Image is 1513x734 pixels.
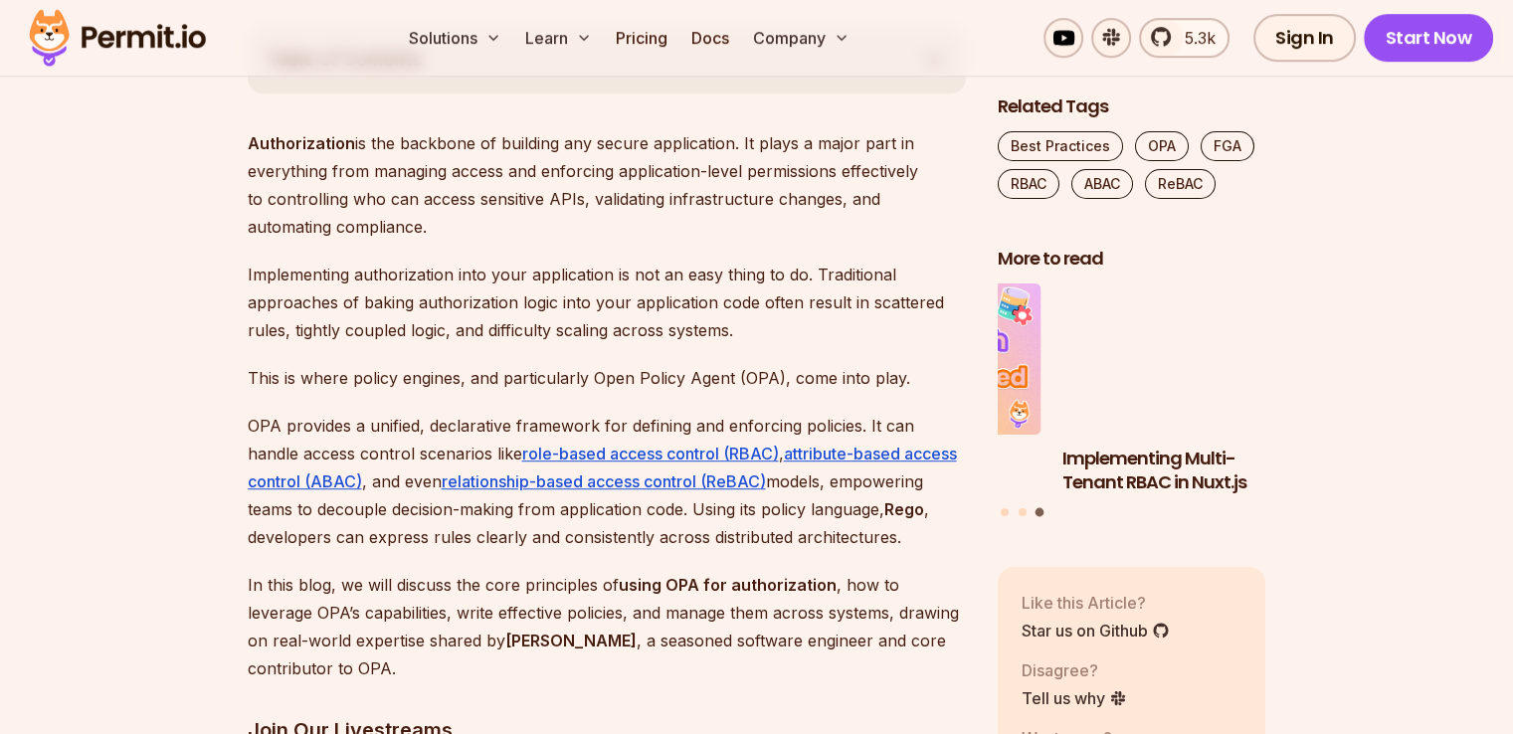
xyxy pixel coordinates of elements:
button: Learn [517,18,600,58]
strong: Authorization [248,133,355,153]
a: Pricing [608,18,675,58]
a: RBAC [998,170,1059,200]
p: Disagree? [1022,659,1127,683]
a: FGA [1201,132,1254,162]
p: Like this Article? [1022,592,1170,616]
button: Solutions [401,18,509,58]
img: Prisma ORM Data Filtering with ReBAC [773,284,1041,436]
h3: Prisma ORM Data Filtering with ReBAC [773,447,1041,496]
a: Sign In [1253,14,1356,62]
li: 2 of 3 [773,284,1041,496]
strong: Rego [884,499,924,519]
a: relationship-based access control (ReBAC) [442,471,766,491]
strong: [PERSON_NAME] [505,631,637,650]
h2: More to read [998,248,1266,273]
a: OPA [1135,132,1189,162]
a: Docs [683,18,737,58]
li: 3 of 3 [1062,284,1331,496]
a: Start Now [1364,14,1494,62]
a: role-based access control (RBAC) [522,444,779,463]
p: OPA provides a unified, declarative framework for defining and enforcing policies. It can handle ... [248,412,966,551]
a: 5.3k [1139,18,1229,58]
a: Star us on Github [1022,620,1170,643]
a: Tell us why [1022,687,1127,711]
span: 5.3k [1173,26,1216,50]
img: Implementing Multi-Tenant RBAC in Nuxt.js [1062,284,1331,436]
button: Go to slide 2 [1019,509,1027,517]
a: ReBAC [1145,170,1216,200]
button: Go to slide 3 [1036,508,1044,517]
p: Implementing authorization into your application is not an easy thing to do. Traditional approach... [248,261,966,344]
p: This is where policy engines, and particularly Open Policy Agent (OPA), come into play. [248,364,966,392]
a: ABAC [1071,170,1133,200]
a: Prisma ORM Data Filtering with ReBACPrisma ORM Data Filtering with ReBAC [773,284,1041,496]
p: In this blog, we will discuss the core principles of , how to leverage OPA’s capabilities, write ... [248,571,966,682]
div: Posts [998,284,1266,520]
img: Permit logo [20,4,215,72]
h2: Related Tags [998,95,1266,120]
p: is the backbone of building any secure application. It plays a major part in everything from mana... [248,129,966,241]
h3: Implementing Multi-Tenant RBAC in Nuxt.js [1062,447,1331,496]
a: Best Practices [998,132,1123,162]
button: Company [745,18,857,58]
button: Go to slide 1 [1001,509,1009,517]
strong: using OPA for authorization [619,575,837,595]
